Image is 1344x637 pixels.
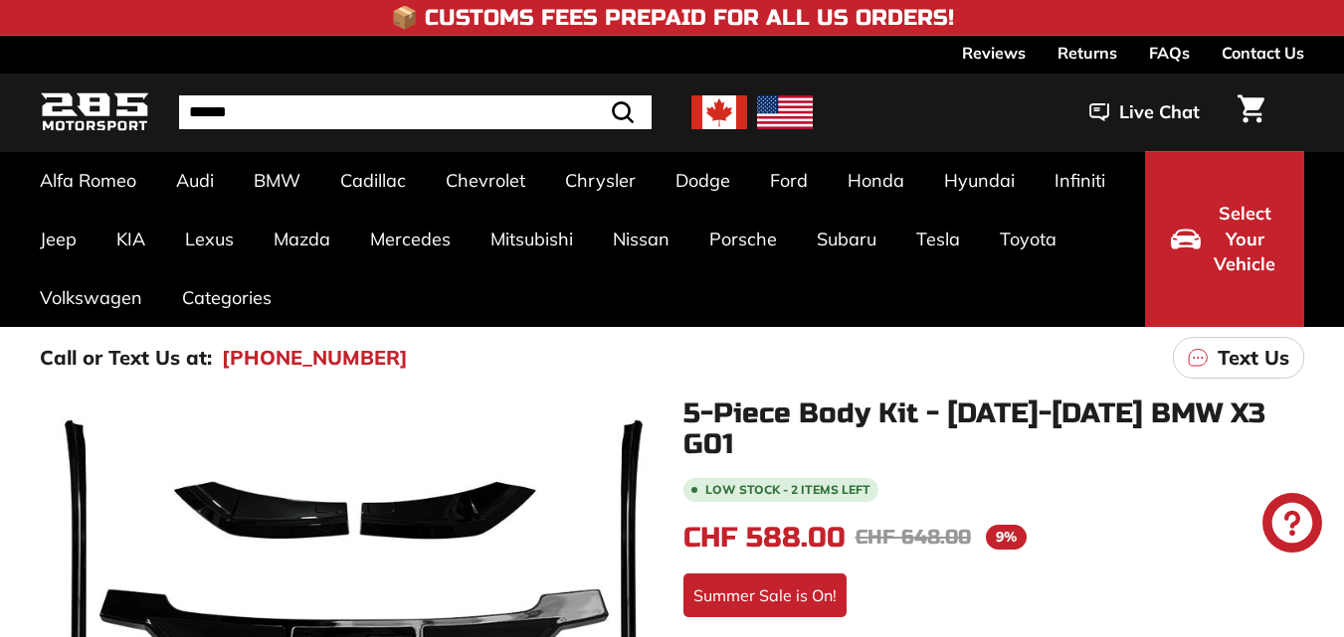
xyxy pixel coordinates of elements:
[20,268,162,327] a: Volkswagen
[40,89,149,136] img: Logo_285_Motorsport_areodynamics_components
[1119,99,1200,125] span: Live Chat
[683,573,847,617] div: Summer Sale is On!
[545,151,656,210] a: Chrysler
[683,521,846,555] span: CHF 588.00
[1226,79,1276,146] a: Cart
[350,210,471,268] a: Mercedes
[656,151,750,210] a: Dodge
[96,210,165,268] a: KIA
[750,151,828,210] a: Ford
[856,525,971,550] span: CHF 648.00
[234,151,320,210] a: BMW
[40,343,212,373] p: Call or Text Us at:
[1063,87,1226,137] button: Live Chat
[165,210,254,268] a: Lexus
[426,151,545,210] a: Chevrolet
[962,36,1026,70] a: Reviews
[20,210,96,268] a: Jeep
[1218,343,1289,373] p: Text Us
[1222,36,1304,70] a: Contact Us
[689,210,797,268] a: Porsche
[254,210,350,268] a: Mazda
[1057,36,1117,70] a: Returns
[797,210,896,268] a: Subaru
[471,210,593,268] a: Mitsubishi
[20,151,156,210] a: Alfa Romeo
[1256,493,1328,557] inbox-online-store-chat: Shopify online store chat
[320,151,426,210] a: Cadillac
[1211,201,1278,277] span: Select Your Vehicle
[896,210,980,268] a: Tesla
[222,343,408,373] a: [PHONE_NUMBER]
[593,210,689,268] a: Nissan
[705,484,870,496] span: Low stock - 2 items left
[1035,151,1125,210] a: Infiniti
[391,6,954,30] h4: 📦 Customs Fees Prepaid for All US Orders!
[828,151,924,210] a: Honda
[162,268,291,327] a: Categories
[683,398,1305,460] h1: 5-Piece Body Kit - [DATE]-[DATE] BMW X3 G01
[156,151,234,210] a: Audi
[1145,151,1304,327] button: Select Your Vehicle
[980,210,1076,268] a: Toyota
[986,525,1027,550] span: 9%
[924,151,1035,210] a: Hyundai
[1173,337,1304,379] a: Text Us
[179,95,652,129] input: Search
[1149,36,1190,70] a: FAQs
